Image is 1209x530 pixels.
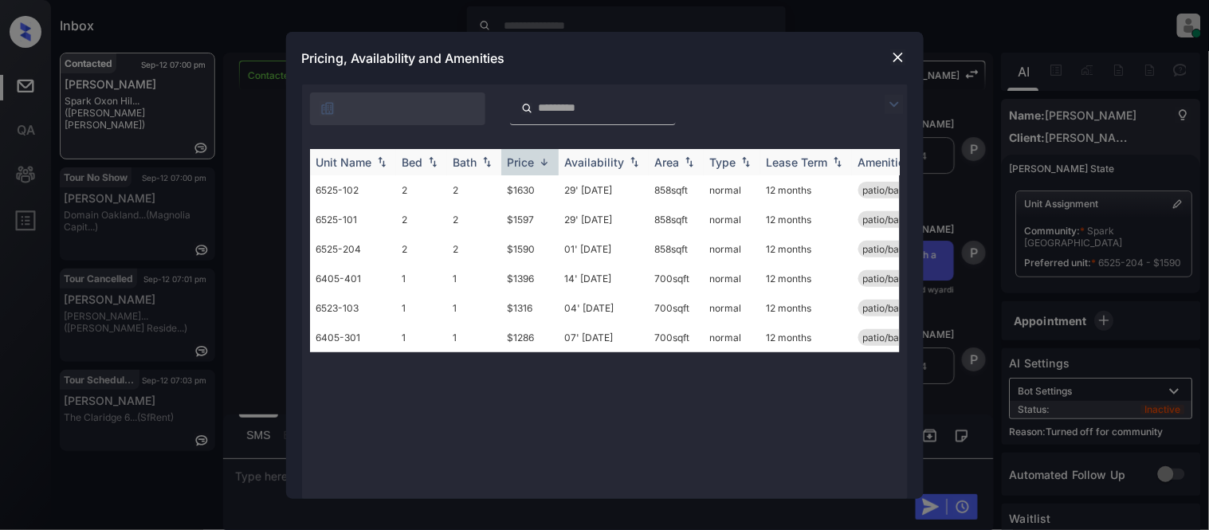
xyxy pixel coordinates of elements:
[396,175,447,205] td: 2
[396,205,447,234] td: 2
[704,323,760,352] td: normal
[286,32,924,84] div: Pricing, Availability and Amenities
[760,264,852,293] td: 12 months
[655,155,680,169] div: Area
[760,234,852,264] td: 12 months
[649,293,704,323] td: 700 sqft
[310,205,396,234] td: 6525-101
[396,323,447,352] td: 1
[760,205,852,234] td: 12 months
[396,264,447,293] td: 1
[425,156,441,167] img: sorting
[310,323,396,352] td: 6405-301
[760,293,852,323] td: 12 months
[536,156,552,168] img: sorting
[447,175,501,205] td: 2
[626,156,642,167] img: sorting
[649,264,704,293] td: 700 sqft
[704,264,760,293] td: normal
[559,323,649,352] td: 07' [DATE]
[521,101,533,116] img: icon-zuma
[316,155,372,169] div: Unit Name
[559,234,649,264] td: 01' [DATE]
[447,234,501,264] td: 2
[310,293,396,323] td: 6523-103
[649,234,704,264] td: 858 sqft
[447,323,501,352] td: 1
[310,264,396,293] td: 6405-401
[559,293,649,323] td: 04' [DATE]
[402,155,423,169] div: Bed
[310,175,396,205] td: 6525-102
[501,323,559,352] td: $1286
[649,205,704,234] td: 858 sqft
[501,205,559,234] td: $1597
[890,49,906,65] img: close
[704,175,760,205] td: normal
[863,184,924,196] span: patio/balcony
[830,156,846,167] img: sorting
[501,175,559,205] td: $1630
[649,323,704,352] td: 700 sqft
[710,155,736,169] div: Type
[501,234,559,264] td: $1590
[320,100,336,116] img: icon-zuma
[760,323,852,352] td: 12 months
[767,155,828,169] div: Lease Term
[649,175,704,205] td: 858 sqft
[447,205,501,234] td: 2
[863,273,924,285] span: patio/balcony
[704,293,760,323] td: normal
[738,156,754,167] img: sorting
[453,155,477,169] div: Bath
[863,332,924,344] span: patio/balcony
[447,293,501,323] td: 1
[396,234,447,264] td: 2
[559,205,649,234] td: 29' [DATE]
[704,205,760,234] td: normal
[479,156,495,167] img: sorting
[885,95,904,114] img: icon-zuma
[374,156,390,167] img: sorting
[863,302,924,314] span: patio/balcony
[863,214,924,226] span: patio/balcony
[760,175,852,205] td: 12 months
[447,264,501,293] td: 1
[565,155,625,169] div: Availability
[858,155,912,169] div: Amenities
[863,243,924,255] span: patio/balcony
[681,156,697,167] img: sorting
[704,234,760,264] td: normal
[559,175,649,205] td: 29' [DATE]
[501,293,559,323] td: $1316
[396,293,447,323] td: 1
[559,264,649,293] td: 14' [DATE]
[310,234,396,264] td: 6525-204
[501,264,559,293] td: $1396
[508,155,535,169] div: Price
